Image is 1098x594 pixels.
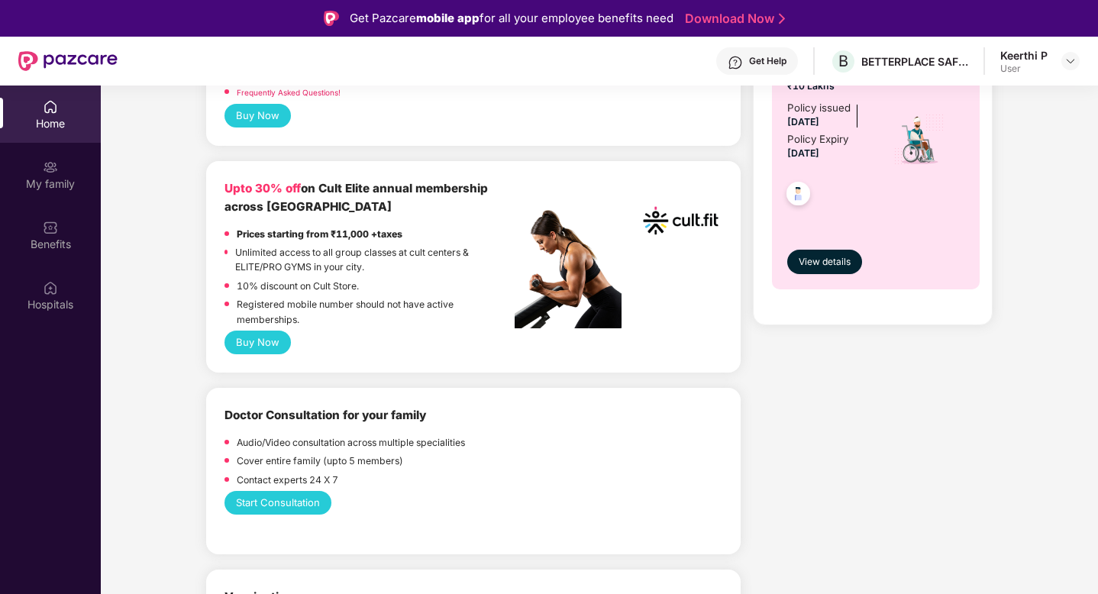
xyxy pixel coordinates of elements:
[728,55,743,70] img: svg+xml;base64,PHN2ZyBpZD0iSGVscC0zMngzMiIgeG1sbnM9Imh0dHA6Ly93d3cudzMub3JnLzIwMDAvc3ZnIiB3aWR0aD...
[893,113,945,166] img: icon
[43,280,58,295] img: svg+xml;base64,PHN2ZyBpZD0iSG9zcGl0YWxzIiB4bWxucz0iaHR0cDovL3d3dy53My5vcmcvMjAwMC9zdmciIHdpZHRoPS...
[237,228,402,240] strong: Prices starting from ₹11,000 +taxes
[749,55,786,67] div: Get Help
[237,297,515,327] p: Registered mobile number should not have active memberships.
[1000,63,1048,75] div: User
[43,220,58,235] img: svg+xml;base64,PHN2ZyBpZD0iQmVuZWZpdHMiIHhtbG5zPSJodHRwOi8vd3d3LnczLm9yZy8yMDAwL3N2ZyIgd2lkdGg9Ij...
[787,100,851,116] div: Policy issued
[639,179,722,263] img: cult.png
[224,408,426,422] b: Doctor Consultation for your family
[237,473,338,487] p: Contact experts 24 X 7
[779,11,785,27] img: Stroke
[350,9,673,27] div: Get Pazcare for all your employee benefits need
[1064,55,1077,67] img: svg+xml;base64,PHN2ZyBpZD0iRHJvcGRvd24tMzJ4MzIiIHhtbG5zPSJodHRwOi8vd3d3LnczLm9yZy8yMDAwL3N2ZyIgd2...
[237,454,403,468] p: Cover entire family (upto 5 members)
[324,11,339,26] img: Logo
[787,79,874,93] span: ₹10 Lakhs
[861,54,968,69] div: BETTERPLACE SAFETY SOLUTIONS PRIVATE LIMITED
[639,406,722,426] img: physica%20-%20Edited.png
[237,279,359,293] p: 10% discount on Cult Store.
[416,11,480,25] strong: mobile app
[799,255,851,270] span: View details
[43,160,58,175] img: svg+xml;base64,PHN2ZyB3aWR0aD0iMjAiIGhlaWdodD0iMjAiIHZpZXdCb3g9IjAgMCAyMCAyMCIgZmlsbD0ibm9uZSIgeG...
[787,147,819,159] span: [DATE]
[787,131,848,147] div: Policy Expiry
[235,245,515,275] p: Unlimited access to all group classes at cult centers & ELITE/PRO GYMS in your city.
[780,177,817,215] img: svg+xml;base64,PHN2ZyB4bWxucz0iaHR0cDovL3d3dy53My5vcmcvMjAwMC9zdmciIHdpZHRoPSI0OC45NDMiIGhlaWdodD...
[18,51,118,71] img: New Pazcare Logo
[224,331,291,354] button: Buy Now
[43,99,58,115] img: svg+xml;base64,PHN2ZyBpZD0iSG9tZSIgeG1sbnM9Imh0dHA6Ly93d3cudzMub3JnLzIwMDAvc3ZnIiB3aWR0aD0iMjAiIG...
[787,116,819,128] span: [DATE]
[224,491,331,515] button: Start Consultation
[224,104,291,128] button: Buy Now
[1000,48,1048,63] div: Keerthi P
[224,181,301,195] b: Upto 30% off
[237,435,465,450] p: Audio/Video consultation across multiple specialities
[838,52,848,70] span: B
[224,181,488,214] b: on Cult Elite annual membership across [GEOGRAPHIC_DATA]
[515,210,622,328] img: pc2.png
[237,88,341,97] a: Frequently Asked Questions!
[685,11,780,27] a: Download Now
[787,250,862,274] button: View details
